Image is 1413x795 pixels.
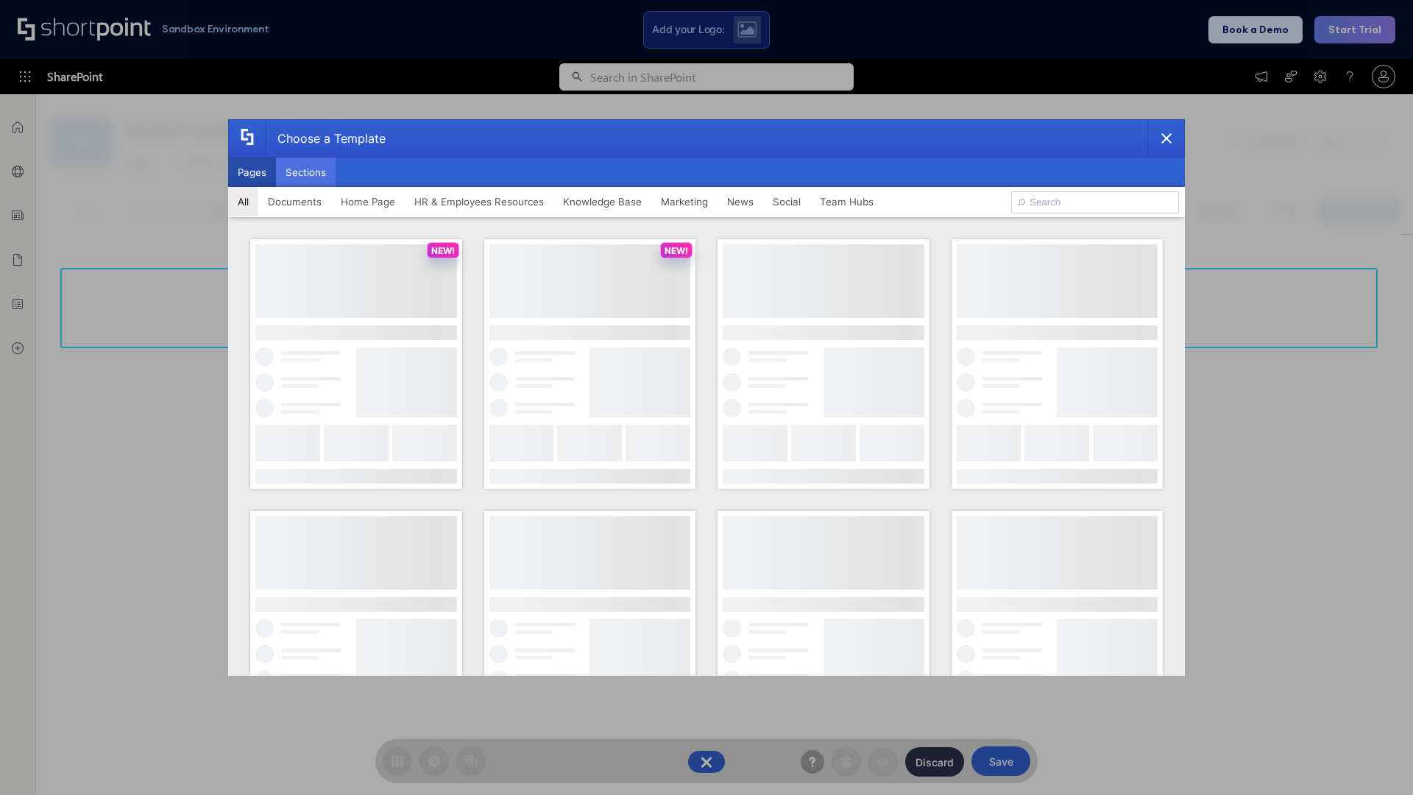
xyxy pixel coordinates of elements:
div: template selector [228,119,1185,676]
button: Sections [276,158,336,187]
button: Marketing [651,187,718,216]
button: News [718,187,763,216]
button: Home Page [331,187,405,216]
button: Documents [258,187,331,216]
input: Search [1011,191,1179,213]
button: Team Hubs [810,187,883,216]
button: Knowledge Base [553,187,651,216]
button: All [228,187,258,216]
button: Social [763,187,810,216]
div: Choose a Template [266,120,386,157]
iframe: Chat Widget [1339,724,1413,795]
button: HR & Employees Resources [405,187,553,216]
button: Pages [228,158,276,187]
p: NEW! [665,245,688,256]
p: NEW! [431,245,455,256]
